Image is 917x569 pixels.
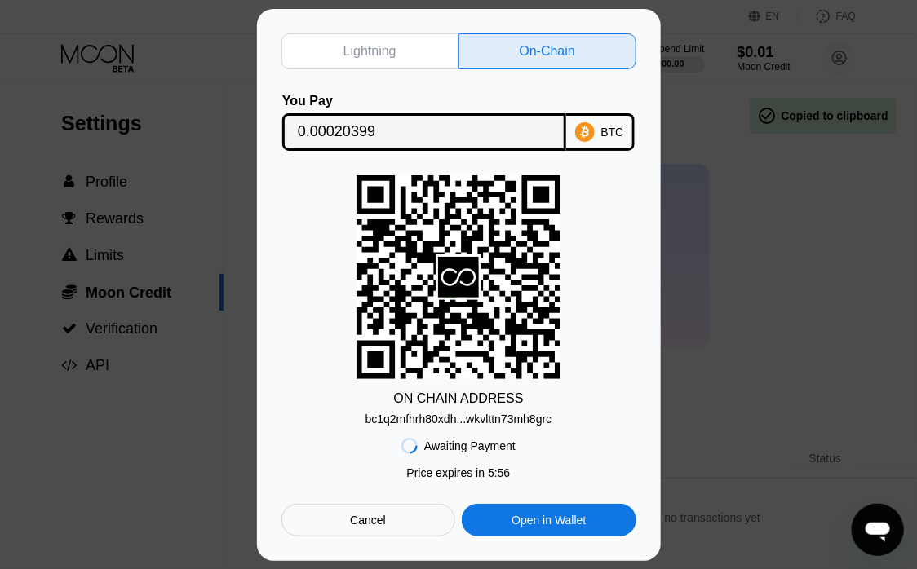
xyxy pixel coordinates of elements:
div: On-Chain [458,33,636,69]
div: On-Chain [520,43,575,60]
div: bc1q2mfhrh80xdh...wkvlttn73mh8grc [365,406,552,426]
div: Lightning [343,43,396,60]
div: Cancel [350,513,386,527]
span: 5 : 56 [488,466,510,479]
div: BTC [601,126,624,139]
iframe: Button to launch messaging window [852,504,904,556]
div: Open in Wallet [512,513,586,527]
div: Cancel [281,504,455,536]
div: You Pay [282,94,566,108]
div: bc1q2mfhrh80xdh...wkvlttn73mh8grc [365,412,552,426]
div: Price expires in [407,466,511,479]
div: Lightning [281,33,459,69]
div: ON CHAIN ADDRESS [393,391,523,406]
div: Awaiting Payment [424,439,516,452]
div: You PayBTC [281,94,636,151]
div: Open in Wallet [462,504,636,536]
